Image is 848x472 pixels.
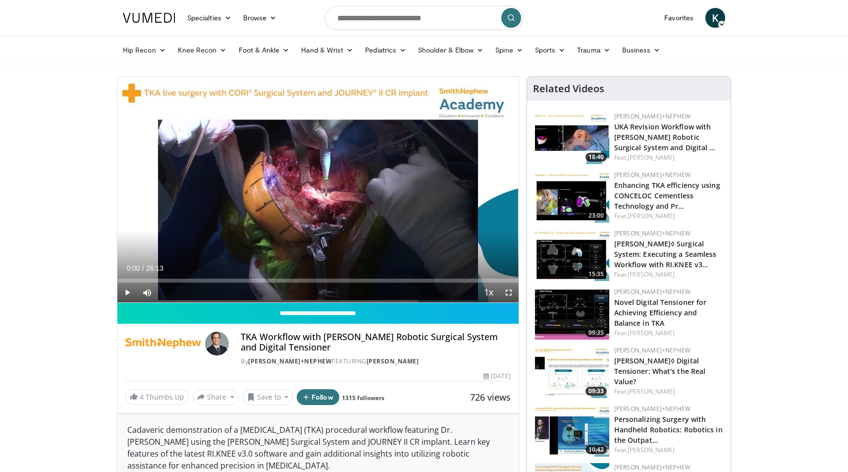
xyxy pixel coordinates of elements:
[533,83,604,95] h4: Related Videos
[172,40,233,60] a: Knee Recon
[535,112,609,164] a: 18:40
[585,445,607,454] span: 10:42
[193,389,239,405] button: Share
[614,387,723,396] div: Feat.
[125,389,189,405] a: 4 Thumbs Up
[325,6,523,30] input: Search topics, interventions
[295,40,359,60] a: Hand & Wrist
[137,283,157,302] button: Mute
[585,153,607,162] span: 18:40
[117,77,519,303] video-js: Video Player
[614,288,690,296] a: [PERSON_NAME]+Nephew
[140,392,144,402] span: 4
[499,283,519,302] button: Fullscreen
[248,357,332,365] a: [PERSON_NAME]+Nephew
[614,180,720,211] a: Enhancing TKA efficiency using CONCELOC Cementless Technology and Pr…
[614,446,723,455] div: Feat.
[123,13,175,23] img: VuMedi Logo
[237,8,283,28] a: Browse
[628,446,675,454] a: [PERSON_NAME]
[658,8,699,28] a: Favorites
[614,346,690,354] a: [PERSON_NAME]+Nephew
[342,394,384,402] a: 1315 followers
[628,387,675,396] a: [PERSON_NAME]
[614,329,723,338] div: Feat.
[146,264,163,272] span: 26:13
[535,171,609,223] img: cad15a82-7a4e-4d99-8f10-ac9ee335d8e8.150x105_q85_crop-smart_upscale.jpg
[614,122,716,152] a: UKA Revision Workflow with [PERSON_NAME] Robotic Surgical System and Digital …
[535,229,609,281] a: 15:35
[614,239,717,269] a: [PERSON_NAME]◊ Surgical System: Executing a Seamless Workflow with RI.KNEE v3…
[628,153,675,162] a: [PERSON_NAME]
[479,283,499,302] button: Playback Rate
[616,40,667,60] a: Business
[367,357,419,365] a: [PERSON_NAME]
[117,279,519,283] div: Progress Bar
[614,229,690,237] a: [PERSON_NAME]+Nephew
[535,229,609,281] img: 50c97ff3-26b0-43aa-adeb-5f1249a916fc.150x105_q85_crop-smart_upscale.jpg
[535,346,609,398] a: 09:33
[535,288,609,340] a: 09:35
[297,389,339,405] button: Follow
[117,40,172,60] a: Hip Recon
[614,463,690,472] a: [PERSON_NAME]+Nephew
[233,40,296,60] a: Foot & Ankle
[535,171,609,223] a: 23:00
[585,270,607,279] span: 15:35
[241,332,510,353] h4: TKA Workflow with [PERSON_NAME] Robotic Surgical System and Digital Tensioner
[628,212,675,220] a: [PERSON_NAME]
[117,283,137,302] button: Play
[535,112,609,164] img: 02205603-5ba6-4c11-9b25-5721b1ef82fa.150x105_q85_crop-smart_upscale.jpg
[614,171,690,179] a: [PERSON_NAME]+Nephew
[705,8,725,28] a: K
[181,8,237,28] a: Specialties
[243,389,293,405] button: Save to
[142,264,144,272] span: /
[585,211,607,220] span: 23:00
[614,405,690,413] a: [PERSON_NAME]+Nephew
[205,332,229,355] img: Avatar
[535,405,609,457] img: d599d688-3a86-4827-b8cb-f88a5be2a928.150x105_q85_crop-smart_upscale.jpg
[535,346,609,398] img: 72f8c4c6-2ed0-4097-a262-5c97cbbe0685.150x105_q85_crop-smart_upscale.jpg
[585,387,607,396] span: 09:33
[571,40,616,60] a: Trauma
[628,270,675,279] a: [PERSON_NAME]
[126,264,140,272] span: 0:00
[470,391,511,403] span: 726 views
[529,40,572,60] a: Sports
[614,297,707,328] a: Novel Digital Tensioner for Achieving Efficiency and Balance in TKA
[535,288,609,340] img: 6906a9b6-27f2-4396-b1b2-551f54defe1e.150x105_q85_crop-smart_upscale.jpg
[359,40,412,60] a: Pediatrics
[614,414,723,445] a: Personalizing Surgery with Handheld Robotics: Robotics in the Outpat…
[241,357,510,366] div: By FEATURING
[614,356,706,386] a: [PERSON_NAME]◊ Digital Tensioner: What's the Real Value?
[614,112,690,120] a: [PERSON_NAME]+Nephew
[614,153,723,162] div: Feat.
[614,212,723,221] div: Feat.
[585,328,607,337] span: 09:35
[483,372,510,381] div: [DATE]
[535,405,609,457] a: 10:42
[628,329,675,337] a: [PERSON_NAME]
[489,40,529,60] a: Spine
[125,332,201,355] img: Smith+Nephew
[614,270,723,279] div: Feat.
[412,40,489,60] a: Shoulder & Elbow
